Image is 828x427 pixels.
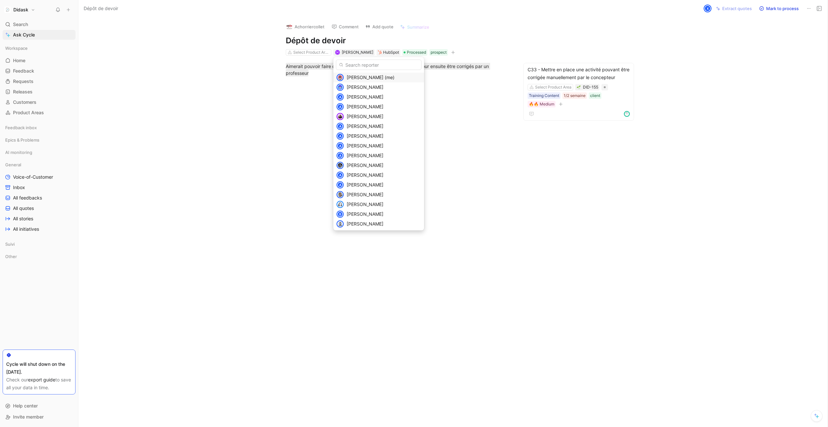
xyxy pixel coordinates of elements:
div: A [337,143,343,149]
div: A [337,133,343,139]
span: [PERSON_NAME] [347,192,383,197]
span: [PERSON_NAME] [347,172,383,178]
div: A [337,172,343,178]
img: avatar [337,84,343,90]
span: [PERSON_NAME] [347,162,383,168]
span: [PERSON_NAME] (me) [347,75,394,80]
span: [PERSON_NAME] [347,221,383,227]
div: B [337,211,343,217]
img: avatar [337,114,343,119]
span: [PERSON_NAME] [347,133,383,139]
img: avatar [337,75,343,80]
span: [PERSON_NAME] [347,211,383,217]
div: A [337,104,343,110]
div: A [337,94,343,100]
span: [PERSON_NAME] [347,201,383,207]
span: [PERSON_NAME] [347,143,383,148]
img: avatar [337,201,343,207]
img: avatar [337,192,343,198]
img: avatar [337,221,343,227]
span: [PERSON_NAME] [347,114,383,119]
div: A [337,123,343,129]
span: [PERSON_NAME] [347,94,383,100]
img: avatar [337,162,343,168]
input: Search reporter [336,60,421,70]
span: [PERSON_NAME] [347,84,383,90]
span: [PERSON_NAME] [347,153,383,158]
span: [PERSON_NAME] [347,123,383,129]
span: [PERSON_NAME] [347,182,383,187]
div: A [337,182,343,188]
span: [PERSON_NAME] [347,104,383,109]
div: A [337,153,343,158]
